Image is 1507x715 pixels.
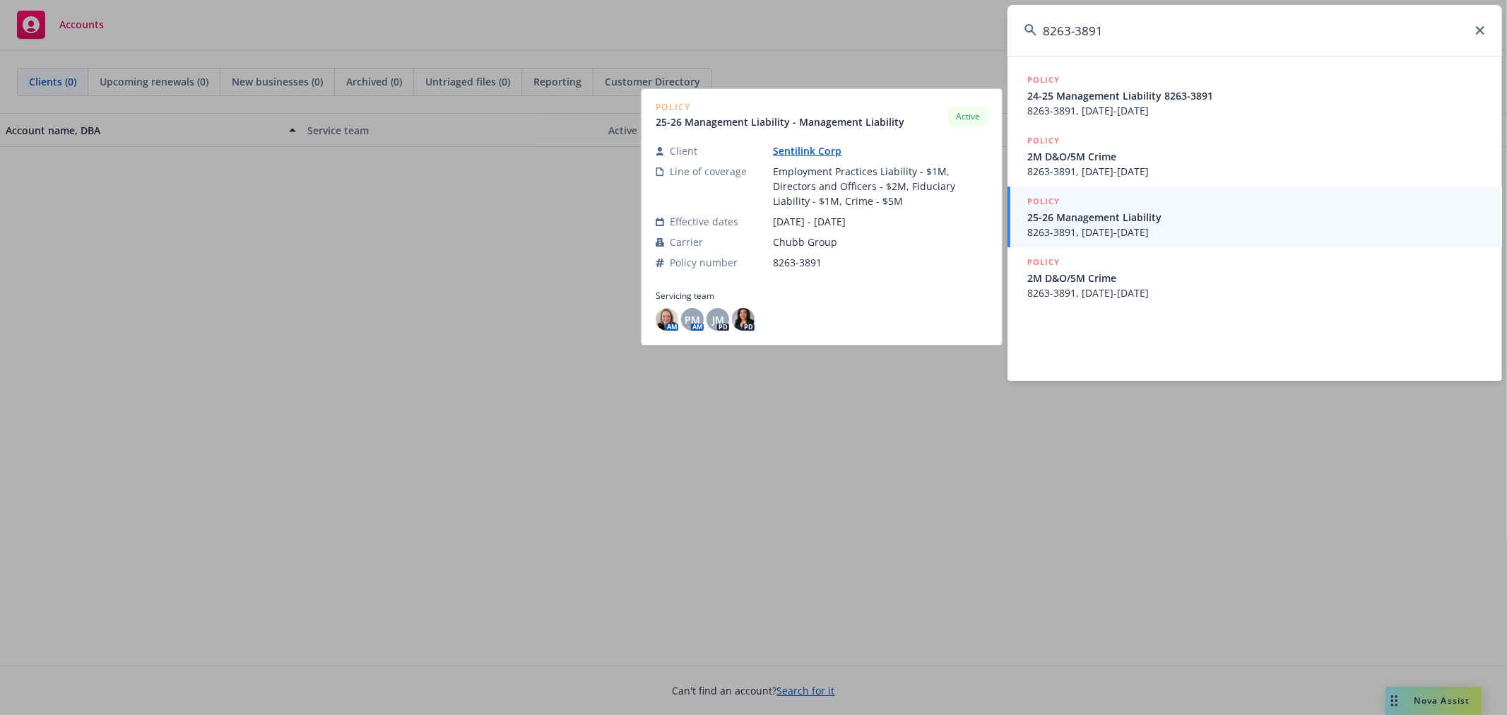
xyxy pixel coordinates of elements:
[1027,210,1485,225] span: 25-26 Management Liability
[1027,134,1060,148] h5: POLICY
[1027,255,1060,269] h5: POLICY
[1027,103,1485,118] span: 8263-3891, [DATE]-[DATE]
[1027,149,1485,164] span: 2M D&O/5M Crime
[1027,225,1485,240] span: 8263-3891, [DATE]-[DATE]
[1007,187,1502,247] a: POLICY25-26 Management Liability8263-3891, [DATE]-[DATE]
[1027,285,1485,300] span: 8263-3891, [DATE]-[DATE]
[1027,271,1485,285] span: 2M D&O/5M Crime
[1027,194,1060,208] h5: POLICY
[1027,164,1485,179] span: 8263-3891, [DATE]-[DATE]
[1027,73,1060,87] h5: POLICY
[1007,5,1502,56] input: Search...
[1007,65,1502,126] a: POLICY24-25 Management Liability 8263-38918263-3891, [DATE]-[DATE]
[1007,247,1502,308] a: POLICY2M D&O/5M Crime8263-3891, [DATE]-[DATE]
[1007,126,1502,187] a: POLICY2M D&O/5M Crime8263-3891, [DATE]-[DATE]
[1027,88,1485,103] span: 24-25 Management Liability 8263-3891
